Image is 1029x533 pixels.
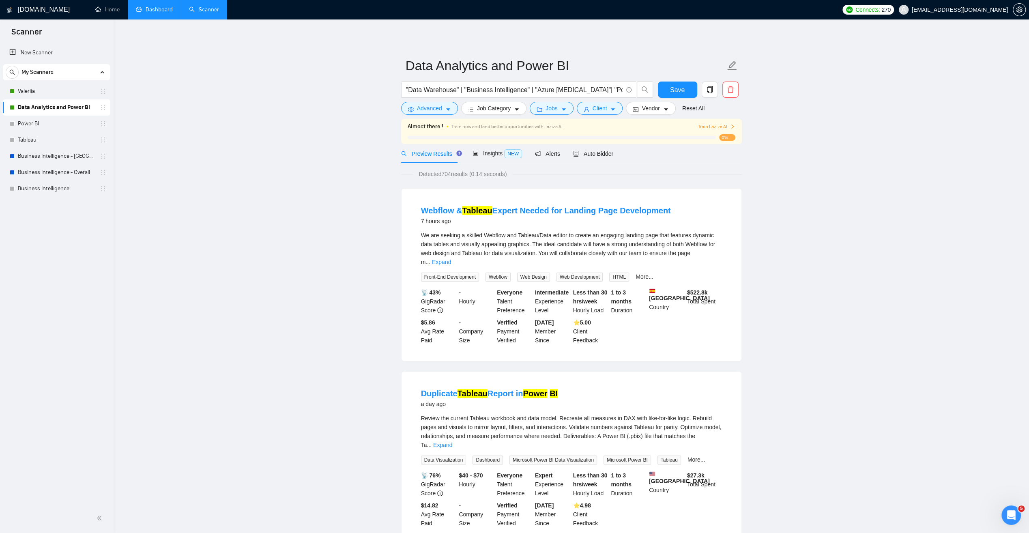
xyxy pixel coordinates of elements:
[18,132,95,148] a: Tableau
[571,288,610,315] div: Hourly Load
[457,471,495,498] div: Hourly
[437,490,443,496] span: info-circle
[6,69,18,75] span: search
[421,456,466,464] span: Data Visualization
[473,456,503,464] span: Dashboard
[537,106,542,112] span: folder
[626,87,632,92] span: info-circle
[573,150,613,157] span: Auto Bidder
[1013,6,1025,13] span: setting
[535,472,553,479] b: Expert
[727,60,737,71] span: edit
[611,289,632,305] b: 1 to 3 months
[421,206,671,215] a: Webflow &TableauExpert Needed for Landing Page Development
[577,102,623,115] button: userClientcaret-down
[18,164,95,181] a: Business Intelligence - Overall
[535,289,569,296] b: Intermediate
[573,289,608,305] b: Less than 30 hrs/week
[649,288,655,294] img: 🇪🇸
[401,102,458,115] button: settingAdvancedcaret-down
[649,471,710,484] b: [GEOGRAPHIC_DATA]
[421,273,479,282] span: Front-End Development
[497,502,518,509] b: Verified
[495,471,533,498] div: Talent Preference
[571,318,610,345] div: Client Feedback
[421,415,722,448] span: Review the current Tableau workbook and data model. Recreate all measures in DAX with like-for-li...
[18,99,95,116] a: Data Analytics and Power BI
[633,106,638,112] span: idcard
[497,289,522,296] b: Everyone
[533,288,571,315] div: Experience Level
[21,64,54,80] span: My Scanners
[5,26,48,43] span: Scanner
[698,123,735,131] span: Train Laziza AI
[457,318,495,345] div: Company Size
[657,456,681,464] span: Tableau
[626,102,675,115] button: idcardVendorcaret-down
[459,289,461,296] b: -
[433,442,452,448] a: Expand
[1001,505,1021,525] iframe: Intercom live chat
[546,104,558,113] span: Jobs
[687,456,705,463] a: More...
[604,456,651,464] span: Microsoft Power BI
[663,106,669,112] span: caret-down
[401,151,407,157] span: search
[649,288,710,301] b: [GEOGRAPHIC_DATA]
[723,86,738,93] span: delete
[95,6,120,13] a: homeHome
[556,273,603,282] span: Web Development
[855,5,880,14] span: Connects:
[702,86,718,93] span: copy
[1018,505,1025,512] span: 5
[637,82,653,98] button: search
[658,82,697,98] button: Save
[682,104,705,113] a: Reset All
[719,134,735,141] span: 0%
[408,122,443,131] span: Almost there !
[100,185,106,192] span: holder
[100,137,106,143] span: holder
[459,502,461,509] b: -
[457,501,495,528] div: Company Size
[432,259,451,265] a: Expand
[473,150,522,157] span: Insights
[533,501,571,528] div: Member Since
[901,7,907,13] span: user
[421,289,441,296] b: 📡 43%
[459,319,461,326] b: -
[722,82,739,98] button: delete
[18,181,95,197] a: Business Intelligence
[571,501,610,528] div: Client Feedback
[477,104,511,113] span: Job Category
[670,85,685,95] span: Save
[530,102,574,115] button: folderJobscaret-down
[419,501,458,528] div: Avg Rate Paid
[609,273,629,282] span: HTML
[18,148,95,164] a: Business Intelligence - [GEOGRAPHIC_DATA]
[419,471,458,498] div: GigRadar Score
[573,472,608,488] b: Less than 30 hrs/week
[457,288,495,315] div: Hourly
[881,5,890,14] span: 270
[687,289,708,296] b: $ 522.8k
[9,45,104,61] a: New Scanner
[730,124,735,129] span: right
[100,169,106,176] span: holder
[421,414,722,449] div: Review the current Tableau workbook and data model. Recreate all measures in DAX with like-for-li...
[495,318,533,345] div: Payment Verified
[573,151,579,157] span: robot
[421,216,671,226] div: 7 hours ago
[497,319,518,326] b: Verified
[550,389,558,398] mark: BI
[593,104,607,113] span: Client
[3,64,110,197] li: My Scanners
[421,232,715,265] span: We are seeking a skilled Webflow and Tableau/Data editor to create an engaging landing page that ...
[100,153,106,159] span: holder
[609,288,647,315] div: Duration
[611,472,632,488] b: 1 to 3 months
[458,389,488,398] mark: Tableau
[504,149,522,158] span: NEW
[642,104,660,113] span: Vendor
[571,471,610,498] div: Hourly Load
